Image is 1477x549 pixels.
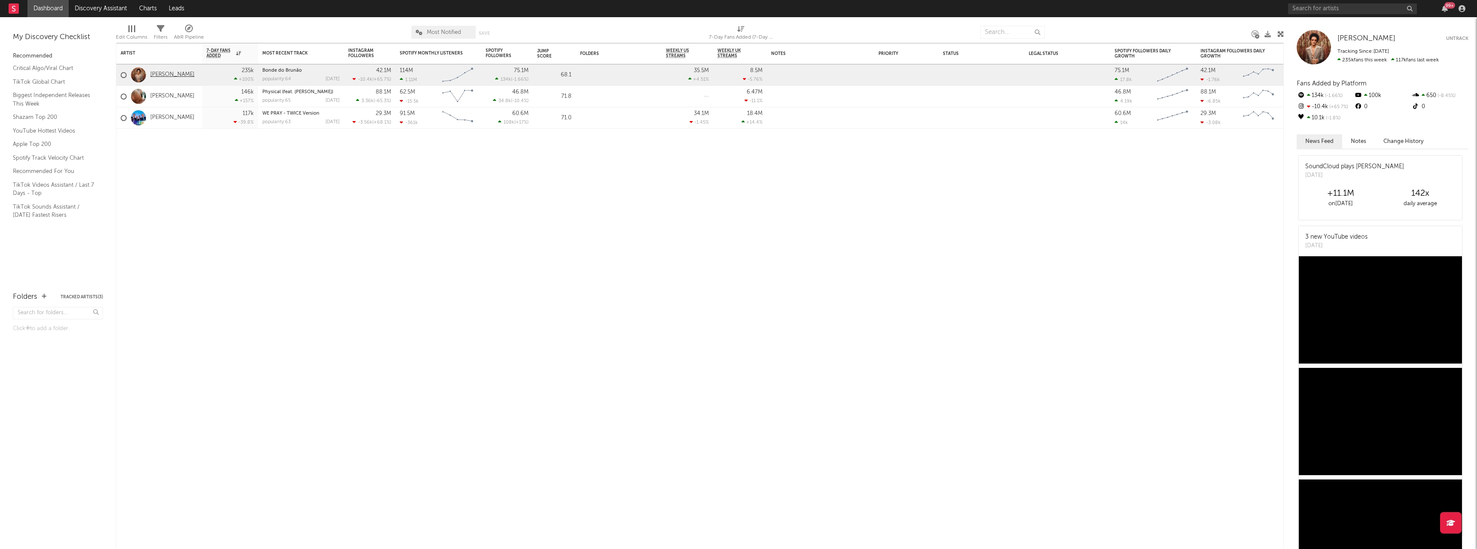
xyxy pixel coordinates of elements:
div: 42.1M [1200,68,1216,73]
a: Bonde do Brunão [262,68,302,73]
div: +157 % [235,98,254,103]
div: Folders [13,292,37,302]
span: 134k [501,77,511,82]
div: +100 % [234,76,254,82]
div: 0 [1354,101,1411,112]
div: 8.5M [750,68,763,73]
input: Search for folders... [13,307,103,319]
div: daily average [1380,199,1460,209]
button: Untrack [1446,34,1468,43]
div: -15.5k [400,98,419,104]
div: 114M [400,68,413,73]
div: ( ) [356,98,391,103]
button: Tracked Artists(3) [61,295,103,299]
div: 4.19k [1115,98,1132,104]
div: 75.1M [514,68,529,73]
div: +14.4 % [742,119,763,125]
div: [DATE] [325,77,340,82]
span: +17 % [516,120,527,125]
div: [DATE] [325,120,340,124]
a: Biggest Independent Releases This Week [13,91,94,108]
svg: Chart title [438,64,477,86]
div: -3.08k [1200,120,1221,125]
div: Edit Columns [116,21,147,46]
div: Spotify Followers [486,48,516,58]
span: 3.36k [362,99,374,103]
button: 99+ [1442,5,1448,12]
a: Recommended For You [13,167,94,176]
a: TikTok Sounds Assistant / [DATE] Fastest Risers [13,202,94,220]
div: 75.1M [1115,68,1129,73]
div: on [DATE] [1301,199,1380,209]
div: A&R Pipeline [174,21,204,46]
div: ( ) [493,98,529,103]
span: +65.7 % [374,77,390,82]
div: -1.76k [1200,77,1220,82]
svg: Chart title [1239,86,1278,107]
span: -8.45 % [1436,94,1456,98]
div: My Discovery Checklist [13,32,103,42]
span: -1.8 % [1325,116,1340,121]
div: +4.51 % [688,76,709,82]
div: 117k [243,111,254,116]
span: Weekly UK Streams [717,48,750,58]
a: Critical Algo/Viral Chart [13,64,94,73]
svg: Chart title [1239,64,1278,86]
div: WE PRAY - TWICE Version [262,111,340,116]
svg: Chart title [1153,86,1192,107]
div: 1.11M [400,77,417,82]
span: -65.3 % [375,99,390,103]
div: 62.5M [400,89,415,95]
div: 35.5M [694,68,709,73]
a: Spotify Track Velocity Chart [13,153,94,163]
div: [DATE] [1305,171,1404,180]
div: Instagram Followers [348,48,378,58]
span: -10.4k [358,77,372,82]
svg: Chart title [438,86,477,107]
div: -11.1 % [745,98,763,103]
div: 7-Day Fans Added (7-Day Fans Added) [709,32,773,42]
div: popularity: 63 [262,120,291,124]
div: Edit Columns [116,32,147,42]
a: TikTok Global Chart [13,77,94,87]
div: popularity: 65 [262,98,291,103]
div: Most Recent Track [262,51,327,56]
div: ( ) [498,119,529,125]
div: 134k [1297,90,1354,101]
button: Notes [1342,134,1375,149]
div: [DATE] [325,98,340,103]
svg: Chart title [438,107,477,129]
div: [DATE] [1305,242,1368,250]
div: Spotify Monthly Listeners [400,51,464,56]
div: -5.76 % [743,76,763,82]
div: 60.6M [512,111,529,116]
span: 117k fans last week [1337,58,1439,63]
span: Fans Added by Platform [1297,80,1367,87]
div: 71.0 [537,113,571,123]
span: +68.1 % [374,120,390,125]
div: ( ) [353,119,391,125]
span: 7-Day Fans Added [207,48,234,58]
div: Status [943,51,999,56]
div: 6.47M [747,89,763,95]
div: 18.4M [747,111,763,116]
a: Apple Top 200 [13,140,94,149]
span: -1.66 % [1324,94,1343,98]
div: 10.1k [1297,112,1354,124]
div: Spotify Followers Daily Growth [1115,49,1179,59]
div: -6.85k [1200,98,1221,104]
a: YouTube Hottest Videos [13,126,94,136]
div: 0 [1411,101,1468,112]
span: -1.66 % [512,77,527,82]
span: -3.56k [358,120,372,125]
a: [PERSON_NAME] [150,71,195,79]
a: Physical (feat. [PERSON_NAME]) [262,90,333,94]
svg: Chart title [1153,64,1192,86]
div: -1.45 % [690,119,709,125]
div: -10.4k [1297,101,1354,112]
div: 60.6M [1115,111,1131,116]
div: -361k [400,120,418,125]
div: 88.1M [1200,89,1216,95]
div: 146k [241,89,254,95]
span: 108k [504,120,514,125]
